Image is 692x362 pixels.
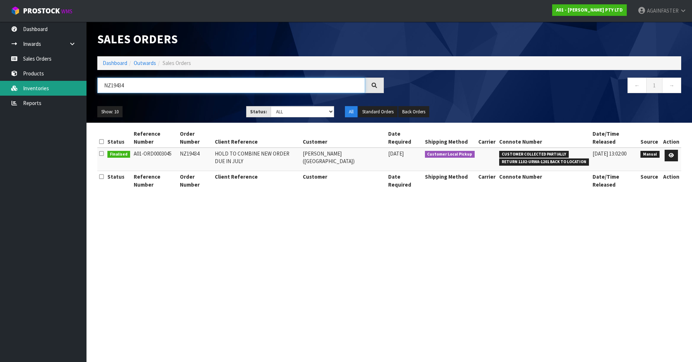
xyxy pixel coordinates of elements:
[61,8,72,15] small: WMS
[499,158,589,166] span: RETURN 1102-URWA-1201 BACK TO LOCATION
[213,171,301,190] th: Client Reference
[556,7,623,13] strong: A01 - [PERSON_NAME] PTY LTD
[423,171,477,190] th: Shipping Method
[661,128,681,148] th: Action
[134,60,156,66] a: Outwards
[662,78,681,93] a: →
[106,171,132,190] th: Status
[476,128,497,148] th: Carrier
[178,148,213,171] td: NZ19434
[639,171,661,190] th: Source
[661,171,681,190] th: Action
[132,128,178,148] th: Reference Number
[301,171,386,190] th: Customer
[476,171,497,190] th: Carrier
[497,171,591,190] th: Connote Number
[250,109,267,115] strong: Status:
[23,6,60,16] span: ProStock
[178,171,213,190] th: Order Number
[593,150,626,157] span: [DATE] 13:02:00
[103,60,127,66] a: Dashboard
[395,78,681,95] nav: Page navigation
[97,106,123,118] button: Show: 10
[640,151,660,158] span: Manual
[97,32,384,45] h1: Sales Orders
[107,151,130,158] span: Finalised
[386,128,423,148] th: Date Required
[163,60,191,66] span: Sales Orders
[388,150,404,157] span: [DATE]
[499,151,569,158] span: CUSTOMER COLLECTED PARTIALLY
[591,171,639,190] th: Date/Time Released
[213,128,301,148] th: Client Reference
[639,128,661,148] th: Source
[647,7,679,14] span: AGAINFASTER
[132,148,178,171] td: A01-ORD0003045
[11,6,20,15] img: cube-alt.png
[106,128,132,148] th: Status
[497,128,591,148] th: Connote Number
[345,106,358,118] button: All
[423,128,477,148] th: Shipping Method
[97,78,365,93] input: Search sales orders
[398,106,429,118] button: Back Orders
[213,148,301,171] td: HOLD TO COMBINE NEW ORDER DUE IN JULY
[178,128,213,148] th: Order Number
[646,78,662,93] a: 1
[358,106,398,118] button: Standard Orders
[425,151,475,158] span: Customer Local Pickup
[301,128,386,148] th: Customer
[591,128,639,148] th: Date/Time Released
[301,148,386,171] td: [PERSON_NAME] ([GEOGRAPHIC_DATA])
[627,78,647,93] a: ←
[132,171,178,190] th: Reference Number
[386,171,423,190] th: Date Required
